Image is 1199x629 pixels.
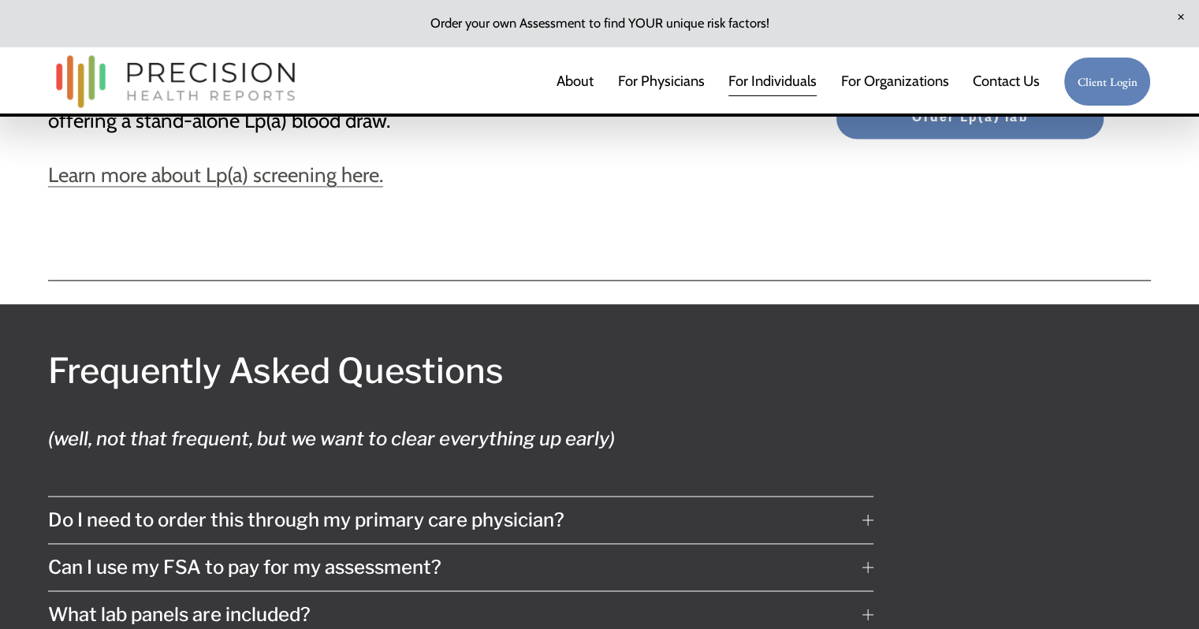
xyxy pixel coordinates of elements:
span: Do I need to order this through my primary care physician? [48,508,862,531]
span: Order Lp(a) lab [912,107,1028,128]
span: For Organizations [841,67,949,96]
span: Can I use my FSA to pay for my assessment? [48,556,862,579]
h2: Frequently Asked Questions [48,344,1012,398]
em: (well, not that frequent, but we want to clear everything up early) [48,427,615,450]
img: Precision Health Reports [48,48,303,115]
span: What lab panels are included? [48,603,862,626]
a: For Individuals [728,65,817,97]
button: Do I need to order this through my primary care physician? [48,497,873,543]
a: Contact Us [973,65,1040,97]
a: Learn more about Lp(a) screening here. [48,162,383,188]
a: For Physicians [618,65,705,97]
a: Client Login [1063,57,1151,106]
button: Can I use my FSA to pay for my assessment? [48,544,873,590]
iframe: Chat Widget [1120,553,1199,629]
a: About [557,65,594,97]
button: Order Lp(a) lab [836,97,1105,140]
a: folder dropdown [841,65,949,97]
